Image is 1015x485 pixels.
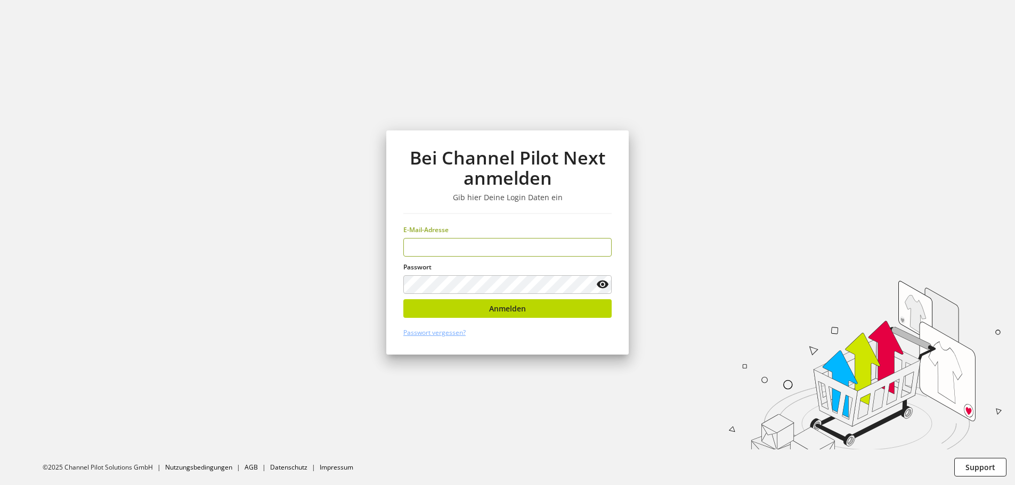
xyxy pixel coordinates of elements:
[403,262,432,272] span: Passwort
[270,463,307,472] a: Datenschutz
[403,147,612,188] h1: Bei Channel Pilot Next anmelden
[403,328,466,337] a: Passwort vergessen?
[489,303,526,314] span: Anmelden
[43,463,165,472] li: ©2025 Channel Pilot Solutions GmbH
[954,458,1006,476] button: Support
[403,299,612,318] button: Anmelden
[245,463,258,472] a: AGB
[403,193,612,202] h3: Gib hier Deine Login Daten ein
[965,462,995,473] span: Support
[320,463,353,472] a: Impressum
[165,463,232,472] a: Nutzungsbedingungen
[403,225,449,234] span: E-Mail-Adresse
